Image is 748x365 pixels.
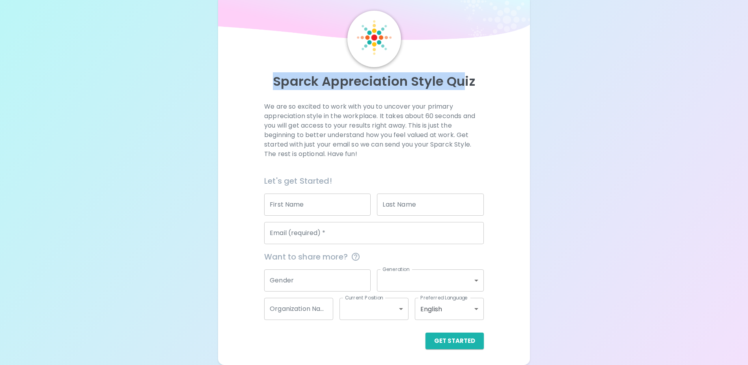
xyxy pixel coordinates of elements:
[357,20,392,55] img: Sparck Logo
[264,250,484,263] span: Want to share more?
[425,333,484,349] button: Get Started
[415,298,484,320] div: English
[351,252,360,262] svg: This information is completely confidential and only used for aggregated appreciation studies at ...
[382,266,410,273] label: Generation
[228,73,520,89] p: Sparck Appreciation Style Quiz
[420,294,468,301] label: Preferred Language
[264,102,484,159] p: We are so excited to work with you to uncover your primary appreciation style in the workplace. I...
[345,294,383,301] label: Current Position
[264,175,484,187] h6: Let's get Started!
